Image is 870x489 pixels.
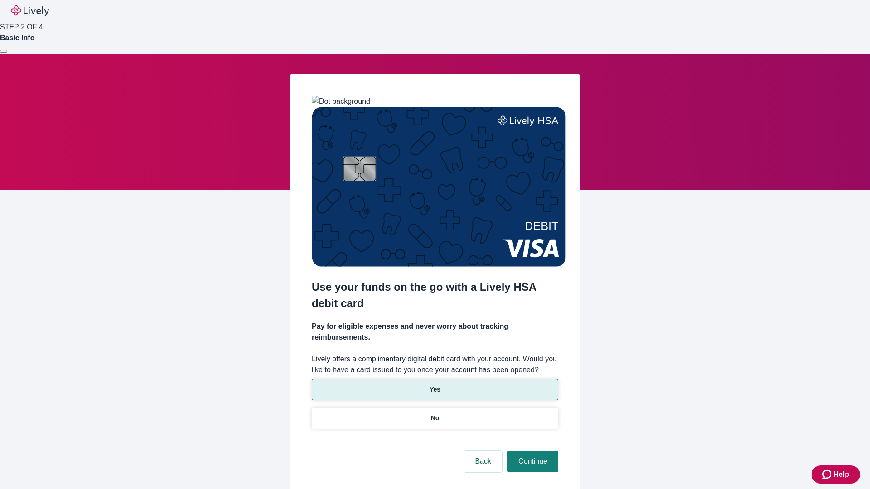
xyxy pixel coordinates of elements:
[812,465,860,484] button: Zendesk support iconHelp
[822,469,833,480] svg: Zendesk support icon
[312,279,558,312] h2: Use your funds on the go with a Lively HSA debit card
[430,385,440,394] p: Yes
[312,107,566,267] img: Debit card
[833,469,849,480] span: Help
[431,413,440,423] p: No
[11,5,49,16] img: Lively
[312,354,558,375] label: Lively offers a complimentary digital debit card with your account. Would you like to have a card...
[312,96,370,107] img: Dot background
[312,321,558,343] h4: Pay for eligible expenses and never worry about tracking reimbursements.
[464,451,502,472] button: Back
[312,407,558,429] button: No
[312,379,558,400] button: Yes
[507,451,558,472] button: Continue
